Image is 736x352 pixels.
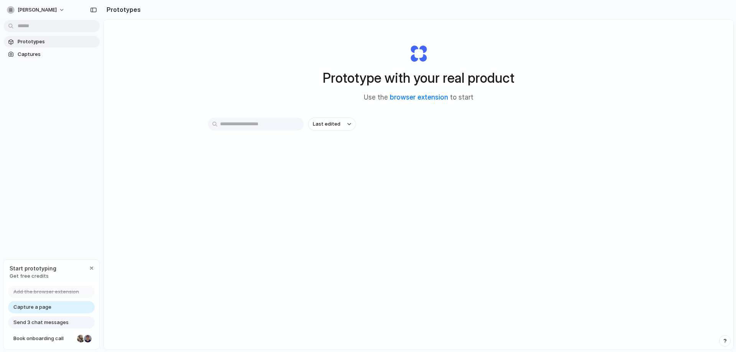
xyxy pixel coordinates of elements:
a: Captures [4,49,100,60]
a: browser extension [390,93,448,101]
span: Last edited [313,120,340,128]
span: Start prototyping [10,264,56,272]
span: Send 3 chat messages [13,319,69,326]
a: Book onboarding call [8,332,95,345]
span: Add the browser extension [13,288,79,296]
button: [PERSON_NAME] [4,4,69,16]
span: Use the to start [364,93,473,103]
button: Last edited [308,118,356,131]
h1: Prototype with your real product [323,68,514,88]
span: Capture a page [13,303,51,311]
h2: Prototypes [103,5,141,14]
span: Book onboarding call [13,335,74,342]
div: Nicole Kubica [76,334,85,343]
span: Prototypes [18,38,97,46]
a: Prototypes [4,36,100,47]
span: Get free credits [10,272,56,280]
span: Captures [18,51,97,58]
span: [PERSON_NAME] [18,6,57,14]
div: Christian Iacullo [83,334,92,343]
